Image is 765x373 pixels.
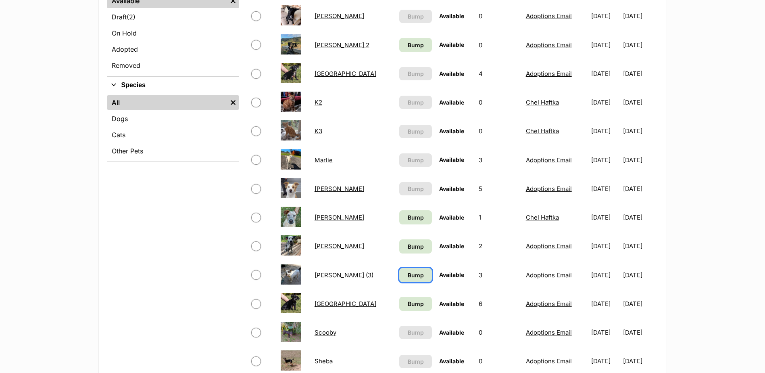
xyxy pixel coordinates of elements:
a: [PERSON_NAME] 2 [315,41,369,49]
span: Available [439,271,464,278]
a: Chel Haftka [526,98,559,106]
a: Bump [399,297,431,311]
span: Bump [408,41,424,49]
a: Adoptions Email [526,357,572,365]
td: [DATE] [588,31,622,59]
a: Adopted [107,42,239,57]
td: [DATE] [623,88,657,116]
span: Available [439,214,464,221]
a: Marlie [315,156,333,164]
td: [DATE] [623,117,657,145]
a: Adoptions Email [526,70,572,78]
button: Bump [399,153,431,167]
td: [DATE] [588,60,622,88]
a: [PERSON_NAME] [315,214,364,221]
td: [DATE] [588,232,622,260]
span: Available [439,128,464,134]
a: Sheba [315,357,333,365]
a: [GEOGRAPHIC_DATA] [315,70,376,78]
a: K2 [315,98,322,106]
td: [DATE] [623,2,657,30]
span: Available [439,329,464,336]
td: [DATE] [623,146,657,174]
a: Bump [399,268,431,282]
span: Bump [408,242,424,251]
button: Bump [399,96,431,109]
a: Adoptions Email [526,41,572,49]
a: On Hold [107,26,239,40]
td: [DATE] [588,117,622,145]
td: [DATE] [623,203,657,231]
a: Removed [107,58,239,73]
a: [PERSON_NAME] [315,242,364,250]
span: Bump [408,12,424,21]
td: 0 [475,117,522,145]
span: Bump [408,213,424,222]
td: 4 [475,60,522,88]
td: [DATE] [588,2,622,30]
button: Bump [399,125,431,138]
button: Bump [399,67,431,80]
span: Bump [408,300,424,308]
a: Chel Haftka [526,214,559,221]
button: Species [107,80,239,90]
a: Chel Haftka [526,127,559,135]
td: [DATE] [588,175,622,203]
span: Available [439,99,464,106]
td: 6 [475,290,522,318]
td: 0 [475,2,522,30]
td: 3 [475,261,522,289]
span: Bump [408,69,424,78]
a: Other Pets [107,144,239,158]
a: Adoptions Email [526,300,572,308]
button: Bump [399,326,431,339]
a: K3 [315,127,322,135]
a: Cats [107,128,239,142]
td: [DATE] [588,146,622,174]
button: Bump [399,10,431,23]
button: Bump [399,182,431,195]
span: Bump [408,357,424,366]
span: Bump [408,156,424,164]
td: [DATE] [623,290,657,318]
span: Available [439,243,464,249]
div: Species [107,94,239,161]
a: Remove filter [227,95,239,110]
span: Available [439,13,464,19]
a: Adoptions Email [526,271,572,279]
button: Bump [399,355,431,368]
a: [PERSON_NAME] [315,185,364,193]
span: Bump [408,271,424,279]
a: Adoptions Email [526,242,572,250]
td: [DATE] [623,232,657,260]
td: [DATE] [588,203,622,231]
td: 3 [475,146,522,174]
td: 0 [475,88,522,116]
td: 0 [475,31,522,59]
span: (2) [127,12,135,22]
td: [DATE] [588,290,622,318]
a: Adoptions Email [526,329,572,336]
span: Bump [408,127,424,136]
a: [PERSON_NAME] (3) [315,271,373,279]
a: Adoptions Email [526,156,572,164]
span: Available [439,70,464,77]
span: Available [439,185,464,192]
a: Bump [399,239,431,254]
span: Available [439,41,464,48]
td: [DATE] [588,319,622,346]
td: [DATE] [623,60,657,88]
td: 0 [475,319,522,346]
a: Draft [107,10,239,24]
a: Dogs [107,111,239,126]
span: Bump [408,328,424,337]
span: Available [439,300,464,307]
span: Available [439,358,464,365]
a: [GEOGRAPHIC_DATA] [315,300,376,308]
span: Bump [408,184,424,193]
td: [DATE] [588,261,622,289]
a: Bump [399,210,431,224]
td: [DATE] [623,261,657,289]
span: Available [439,156,464,163]
a: All [107,95,227,110]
